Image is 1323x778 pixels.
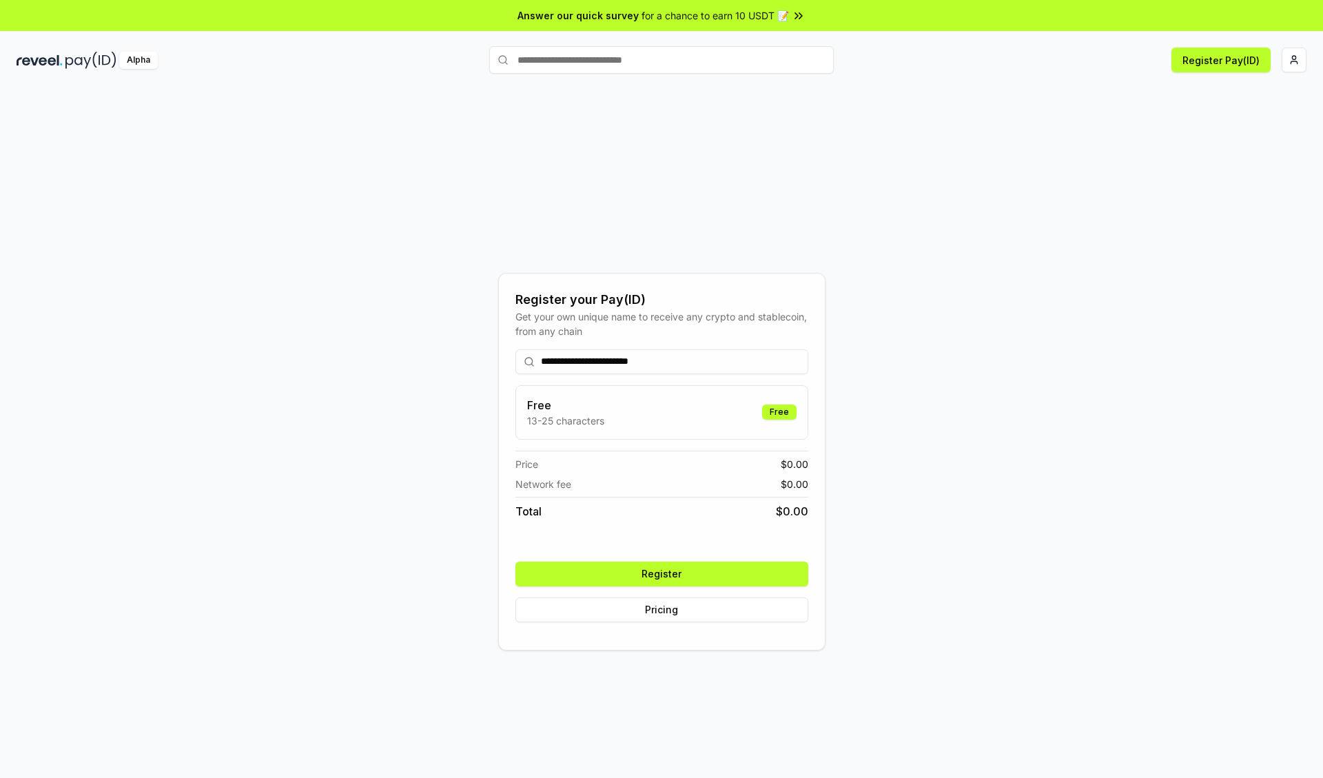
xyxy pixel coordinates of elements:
[515,503,542,520] span: Total
[776,503,808,520] span: $ 0.00
[517,8,639,23] span: Answer our quick survey
[515,290,808,309] div: Register your Pay(ID)
[527,413,604,428] p: 13-25 characters
[1171,48,1271,72] button: Register Pay(ID)
[762,405,797,420] div: Free
[17,52,63,69] img: reveel_dark
[515,477,571,491] span: Network fee
[515,597,808,622] button: Pricing
[642,8,789,23] span: for a chance to earn 10 USDT 📝
[781,477,808,491] span: $ 0.00
[515,309,808,338] div: Get your own unique name to receive any crypto and stablecoin, from any chain
[515,562,808,586] button: Register
[119,52,158,69] div: Alpha
[65,52,116,69] img: pay_id
[527,397,604,413] h3: Free
[515,457,538,471] span: Price
[781,457,808,471] span: $ 0.00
